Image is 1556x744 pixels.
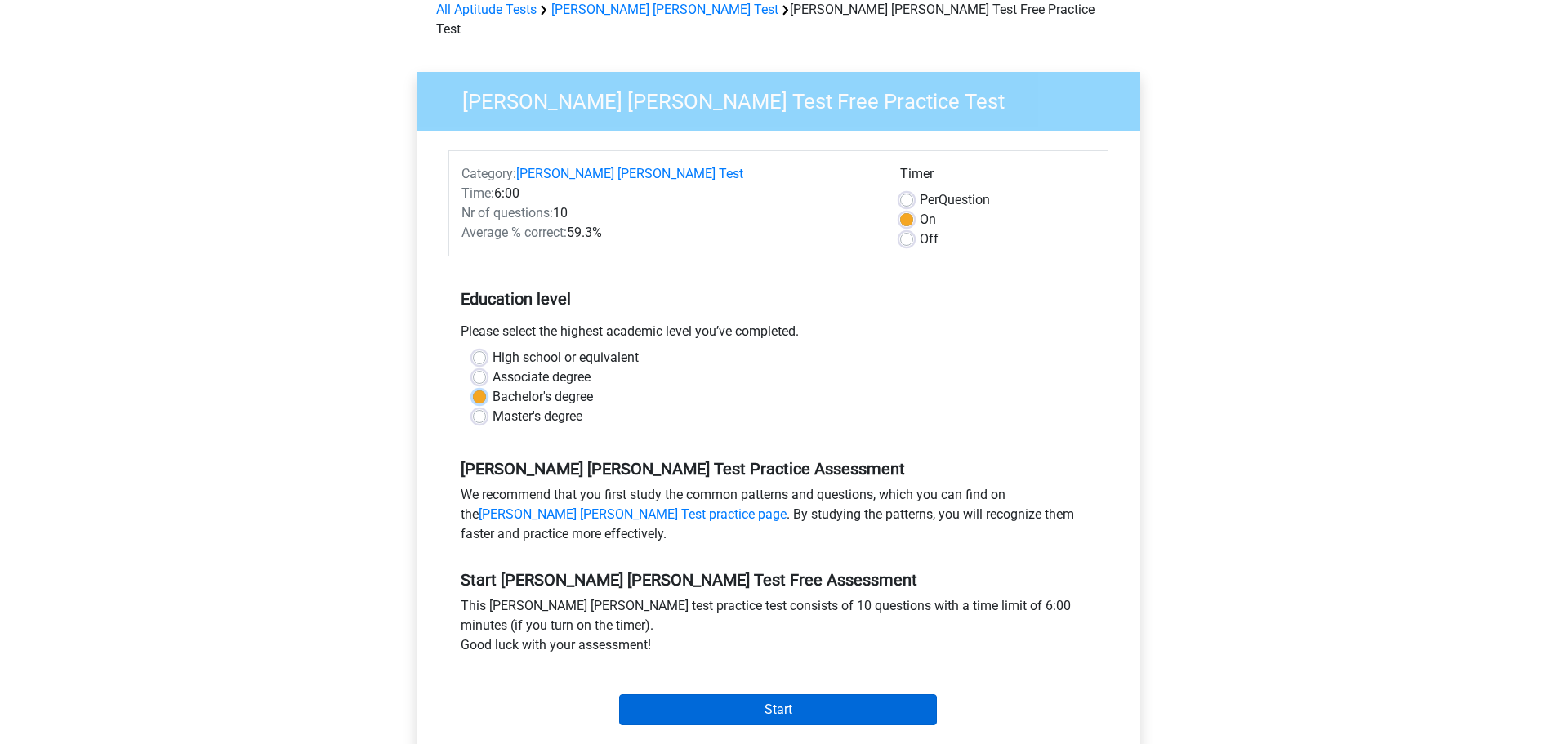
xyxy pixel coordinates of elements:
[448,485,1108,550] div: We recommend that you first study the common patterns and questions, which you can find on the . ...
[449,223,888,243] div: 59.3%
[461,283,1096,315] h5: Education level
[461,185,494,201] span: Time:
[516,166,743,181] a: [PERSON_NAME] [PERSON_NAME] Test
[449,184,888,203] div: 6:00
[920,229,939,249] label: Off
[479,506,787,522] a: [PERSON_NAME] [PERSON_NAME] Test practice page
[448,322,1108,348] div: Please select the highest academic level you’ve completed.
[436,2,537,17] a: All Aptitude Tests
[920,190,990,210] label: Question
[461,225,567,240] span: Average % correct:
[493,368,591,387] label: Associate degree
[448,596,1108,662] div: This [PERSON_NAME] [PERSON_NAME] test practice test consists of 10 questions with a time limit of...
[920,192,939,207] span: Per
[551,2,778,17] a: [PERSON_NAME] [PERSON_NAME] Test
[493,407,582,426] label: Master's degree
[493,387,593,407] label: Bachelor's degree
[461,459,1096,479] h5: [PERSON_NAME] [PERSON_NAME] Test Practice Assessment
[619,694,937,725] input: Start
[493,348,639,368] label: High school or equivalent
[900,164,1095,190] div: Timer
[461,570,1096,590] h5: Start [PERSON_NAME] [PERSON_NAME] Test Free Assessment
[461,205,553,221] span: Nr of questions:
[443,82,1128,114] h3: [PERSON_NAME] [PERSON_NAME] Test Free Practice Test
[461,166,516,181] span: Category:
[920,210,936,229] label: On
[449,203,888,223] div: 10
